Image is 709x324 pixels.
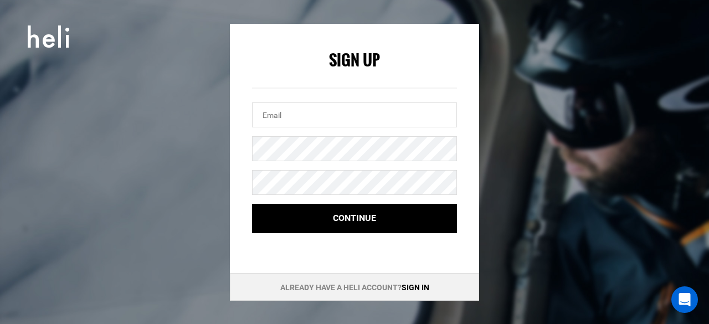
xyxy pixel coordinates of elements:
div: Already have a Heli account? [230,273,479,301]
input: Email [252,102,457,127]
div: Open Intercom Messenger [671,286,698,313]
a: Sign in [402,283,429,292]
button: Continue [252,204,457,233]
h2: Sign Up [252,52,457,69]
